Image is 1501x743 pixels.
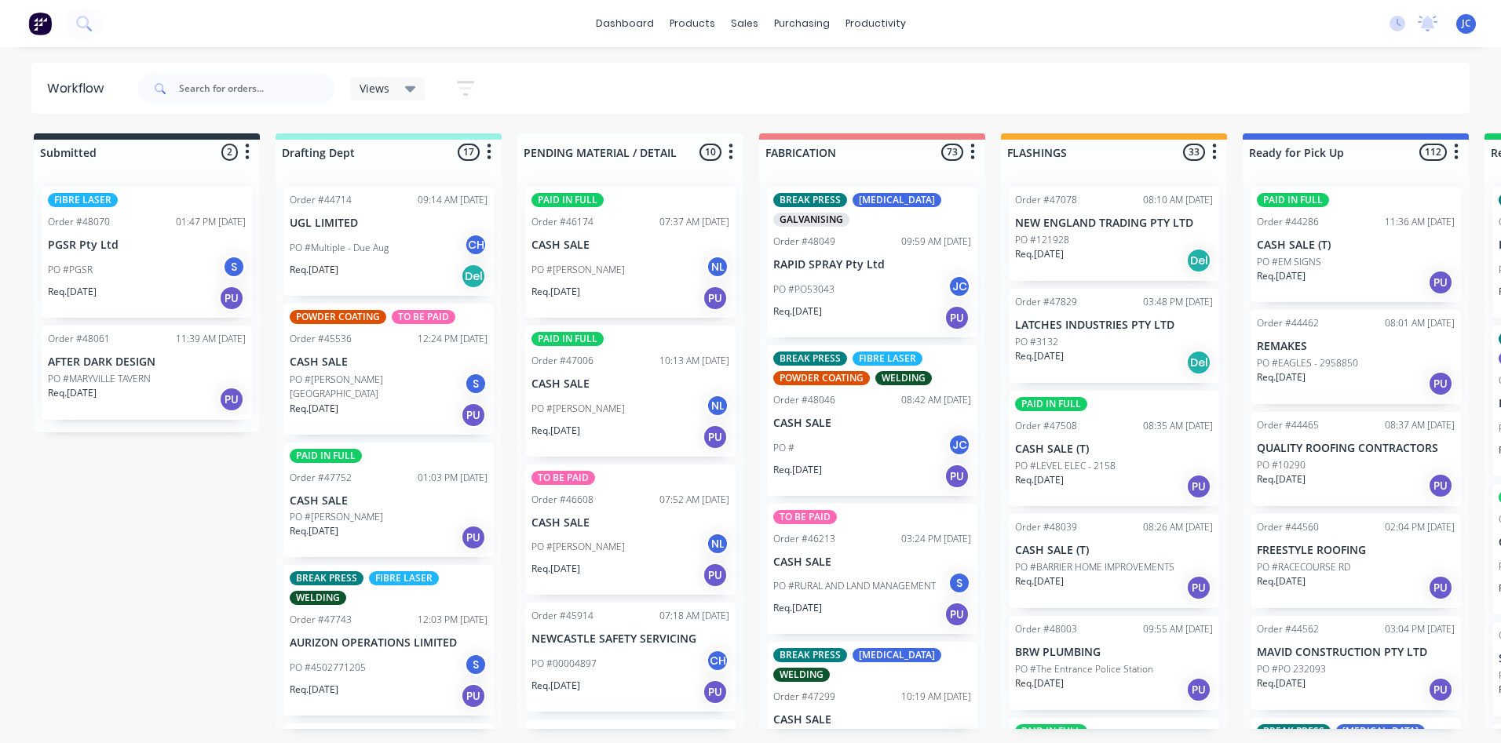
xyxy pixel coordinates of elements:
div: POWDER COATINGTO BE PAIDOrder #4553612:24 PM [DATE]CASH SALEPO #[PERSON_NAME][GEOGRAPHIC_DATA]SRe... [283,304,494,435]
div: 11:36 AM [DATE] [1385,215,1455,229]
div: Order #44560 [1257,520,1319,534]
p: PO #MARYVILLE TAVERN [48,372,151,386]
p: PO #3132 [1015,335,1058,349]
div: BREAK PRESSFIBRE LASERPOWDER COATINGWELDINGOrder #4804608:42 AM [DATE]CASH SALEPO #JCReq.[DATE]PU [767,345,977,496]
div: Order #44462 [1257,316,1319,330]
div: TO BE PAID [392,310,455,324]
div: Order #46798 [531,726,593,740]
div: Order #46213 [773,532,835,546]
div: 07:37 AM [DATE] [659,215,729,229]
div: Order #47743 [290,613,352,627]
p: Req. [DATE] [1257,574,1306,588]
div: FIBRE LASEROrder #4807001:47 PM [DATE]PGSR Pty LtdPO #PGSRSReq.[DATE]PU [42,187,252,318]
p: AFTER DARK DESIGN [48,355,246,369]
div: S [222,255,246,279]
p: PO #EAGLES - 2958850 [1257,356,1358,370]
div: 08:10 AM [DATE] [1143,193,1213,207]
div: PU [1428,270,1453,295]
p: PO #PO53043 [773,282,834,297]
p: QUALITY ROOFING CONTRACTORS [1257,442,1455,455]
div: FIBRE LASER [853,351,922,366]
div: Order #47752 [290,471,352,485]
div: 11:39 AM [DATE] [176,332,246,346]
p: Req. [DATE] [1015,676,1064,690]
p: PO #RURAL AND LAND MANAGEMENT [773,579,936,593]
p: PO # [773,441,794,455]
div: Order #48049 [773,235,835,249]
p: Req. [DATE] [290,524,338,538]
div: 09:55 AM [DATE] [1143,622,1213,636]
p: PO #PO 232093 [1257,662,1326,676]
div: Order #4446208:01 AM [DATE]REMAKESPO #EAGLES - 2958850Req.[DATE]PU [1251,310,1461,404]
div: BREAK PRESS [290,571,363,585]
div: Order #45914 [531,609,593,623]
div: 03:04 PM [DATE] [1385,622,1455,636]
div: TO BE PAID [531,471,595,485]
div: PAID IN FULL [290,449,362,463]
p: CASH SALE [531,377,729,391]
div: Del [461,264,486,289]
div: CH [706,649,729,672]
p: PO #[PERSON_NAME] [531,540,625,554]
div: BREAK PRESS [1257,724,1331,738]
p: PO #00004897 [531,657,597,671]
div: PU [461,525,486,550]
div: Del [1186,350,1211,375]
p: CASH SALE (T) [1015,443,1213,456]
p: Req. [DATE] [48,285,97,299]
div: 03:24 PM [DATE] [901,532,971,546]
div: BREAK PRESS[MEDICAL_DATA]GALVANISINGOrder #4804909:59 AM [DATE]RAPID SPRAY Pty LtdPO #PO53043JCRe... [767,187,977,337]
p: PO #4502771205 [290,661,366,675]
div: PU [1186,575,1211,600]
p: CASH SALE [773,555,971,569]
input: Search for orders... [179,73,334,104]
p: Req. [DATE] [773,463,822,477]
div: Order #48061 [48,332,110,346]
p: PO #[PERSON_NAME][GEOGRAPHIC_DATA] [290,373,464,401]
div: Order #48070 [48,215,110,229]
div: 09:14 AM [DATE] [418,193,488,207]
div: WELDING [875,371,932,385]
div: Order #44714 [290,193,352,207]
div: Order #4446508:37 AM [DATE]QUALITY ROOFING CONTRACTORSPO #10290Req.[DATE]PU [1251,412,1461,506]
div: 08:01 AM [DATE] [1385,316,1455,330]
p: Req. [DATE] [1257,676,1306,690]
p: Req. [DATE] [290,683,338,697]
div: Order #4456203:04 PM [DATE]MAVID CONSTRUCTION PTY LTDPO #PO 232093Req.[DATE]PU [1251,616,1461,710]
div: Order #47829 [1015,295,1077,309]
p: Req. [DATE] [773,304,822,319]
div: FIBRE LASER [369,571,439,585]
p: LATCHES INDUSTRIES PTY LTD [1015,319,1213,332]
div: PAID IN FULL [531,193,604,207]
p: PGSR Pty Ltd [48,239,246,252]
p: NEWCASTLE SAFETY SERVICING [531,632,729,646]
p: PO #LEVEL ELEC - 2158 [1015,459,1116,473]
div: productivity [838,12,914,35]
div: purchasing [766,12,838,35]
p: PO #Multiple - Due Aug [290,241,389,255]
div: 08:42 AM [DATE] [901,393,971,407]
div: PAID IN FULL [1015,397,1087,411]
p: PO #121928 [1015,233,1069,247]
div: 09:59 AM [DATE] [901,235,971,249]
p: RAPID SPRAY Pty Ltd [773,258,971,271]
div: Workflow [47,79,111,98]
div: PU [703,286,728,311]
div: Order #4591407:18 AM [DATE]NEWCASTLE SAFETY SERVICINGPO #00004897CHReq.[DATE]PU [525,603,736,712]
p: PO #BARRIER HOME IMPROVEMENTS [1015,560,1174,574]
div: WELDING [773,668,830,682]
p: Req. [DATE] [531,562,580,576]
div: PAID IN FULL [1257,193,1329,207]
div: PAID IN FULLOrder #4700610:13 AM [DATE]CASH SALEPO #[PERSON_NAME]NLReq.[DATE]PU [525,326,736,457]
div: PU [1186,474,1211,499]
div: WELDING [290,591,346,605]
p: CASH SALE [531,239,729,252]
p: Req. [DATE] [531,424,580,438]
a: dashboard [588,12,662,35]
div: 08:35 AM [DATE] [1143,419,1213,433]
div: PAID IN FULL [1015,724,1087,738]
div: 07:18 AM [DATE] [659,609,729,623]
div: Order #4782903:48 PM [DATE]LATCHES INDUSTRIES PTY LTDPO #3132Req.[DATE]Del [1009,289,1219,383]
div: Order #47006 [531,354,593,368]
p: CASH SALE (T) [1015,544,1213,557]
